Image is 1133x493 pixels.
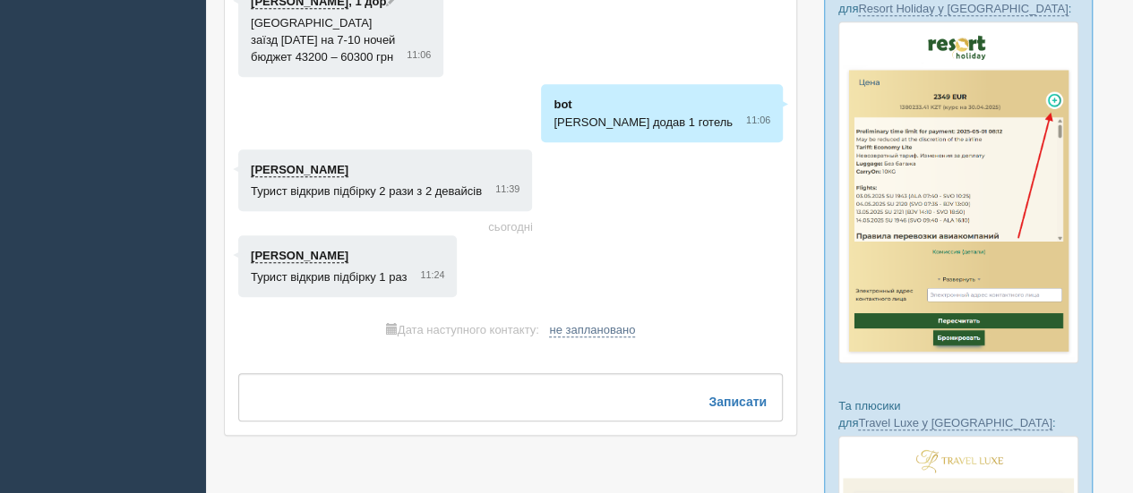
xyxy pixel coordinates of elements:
span: 11:39 [495,183,519,197]
a: Travel Luxe у [GEOGRAPHIC_DATA] [858,416,1051,430]
span: Турист відкрив підбірку 2 рази з 2 девайсів [251,184,482,198]
a: не заплановано [549,323,635,337]
span: Турист відкрив підбірку 1 раз [251,270,407,284]
span: [PERSON_NAME] додав 1 готель [554,115,733,129]
span: 11:06 [746,114,770,128]
span: 11:24 [420,268,444,283]
span: 11:06 [407,48,431,63]
a: [PERSON_NAME] [251,249,348,263]
p: bot [554,96,770,113]
b: Записати [708,395,767,409]
div: сьогодні [238,218,783,235]
img: resort-holiday-%D0%BF%D1%96%D0%B4%D0%B1%D1%96%D1%80%D0%BA%D0%B0-%D1%81%D1%80%D0%BC-%D0%B4%D0%BB%D... [838,21,1078,363]
button: Записати [697,387,778,417]
span: [GEOGRAPHIC_DATA] заїзд [DATE] на 7-10 ночей бюджет 43200 – 60300 грн [251,16,395,64]
a: Resort Holiday у [GEOGRAPHIC_DATA] [858,2,1068,16]
div: Дата наступного контакту: [238,321,783,338]
p: Та плюсики для : [838,397,1078,431]
a: [PERSON_NAME] [251,163,348,177]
